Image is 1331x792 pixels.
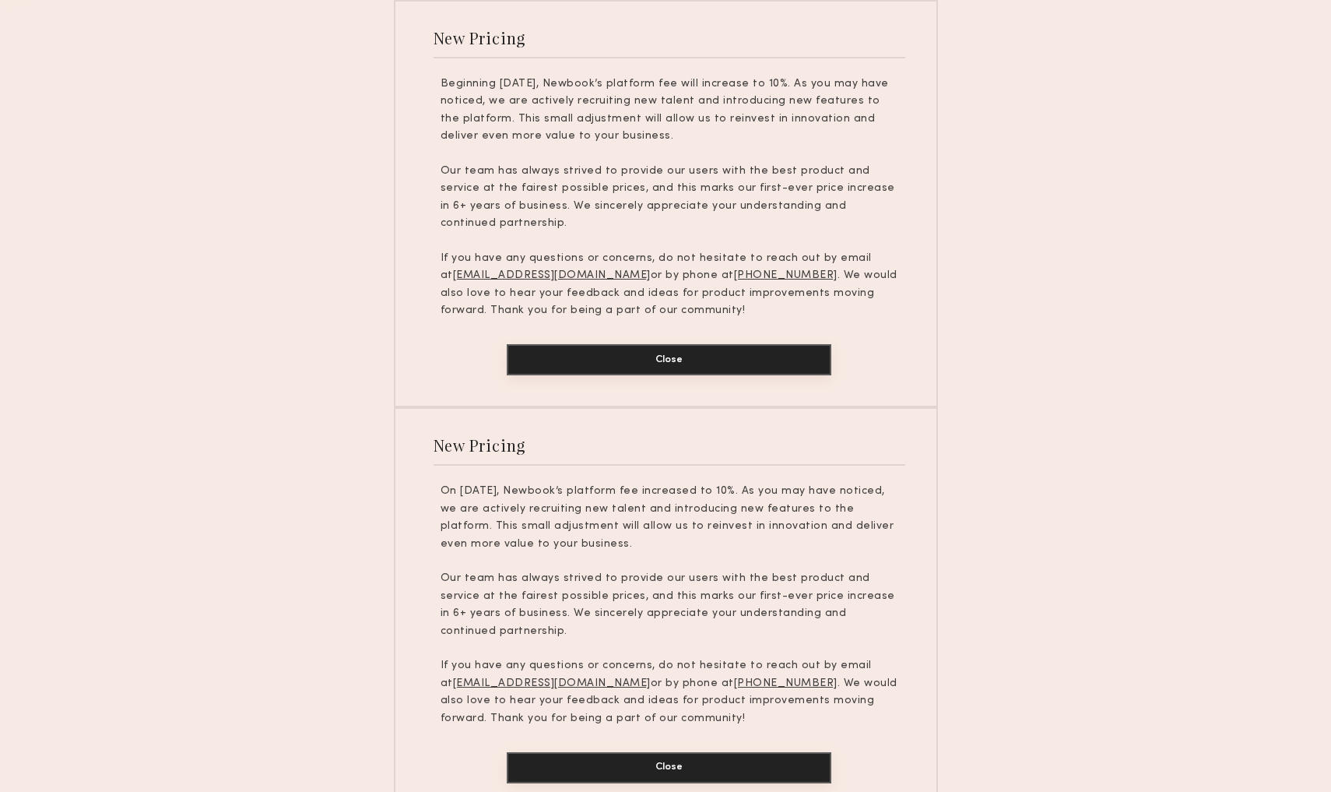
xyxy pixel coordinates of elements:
div: New Pricing [434,27,526,48]
u: [EMAIL_ADDRESS][DOMAIN_NAME] [453,678,651,688]
p: If you have any questions or concerns, do not hesitate to reach out by email at or by phone at . ... [441,657,898,727]
u: [PHONE_NUMBER] [734,678,838,688]
p: Beginning [DATE], Newbook’s platform fee will increase to 10%. As you may have noticed, we are ac... [441,76,898,146]
u: [PHONE_NUMBER] [734,270,838,280]
button: Close [507,752,831,783]
div: New Pricing [434,435,526,456]
p: On [DATE], Newbook’s platform fee increased to 10%. As you may have noticed, we are actively recr... [441,483,898,553]
p: If you have any questions or concerns, do not hesitate to reach out by email at or by phone at . ... [441,250,898,320]
u: [EMAIL_ADDRESS][DOMAIN_NAME] [453,270,651,280]
p: Our team has always strived to provide our users with the best product and service at the fairest... [441,570,898,640]
p: Our team has always strived to provide our users with the best product and service at the fairest... [441,163,898,233]
button: Close [507,344,831,375]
